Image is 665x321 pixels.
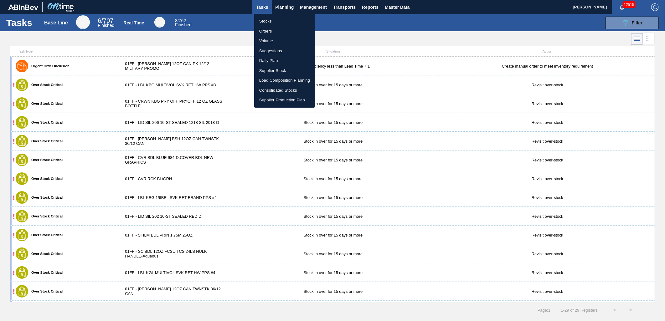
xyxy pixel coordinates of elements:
[254,46,315,56] a: Suggestions
[254,66,315,76] a: Supplier Stock
[254,75,315,85] a: Load Composition Planning
[254,36,315,46] a: Volume
[254,56,315,66] a: Daily Plan
[254,16,315,26] a: Stocks
[254,95,315,105] a: Supplier Production Plan
[254,85,315,95] a: Consolidated Stocks
[254,26,315,36] a: Orders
